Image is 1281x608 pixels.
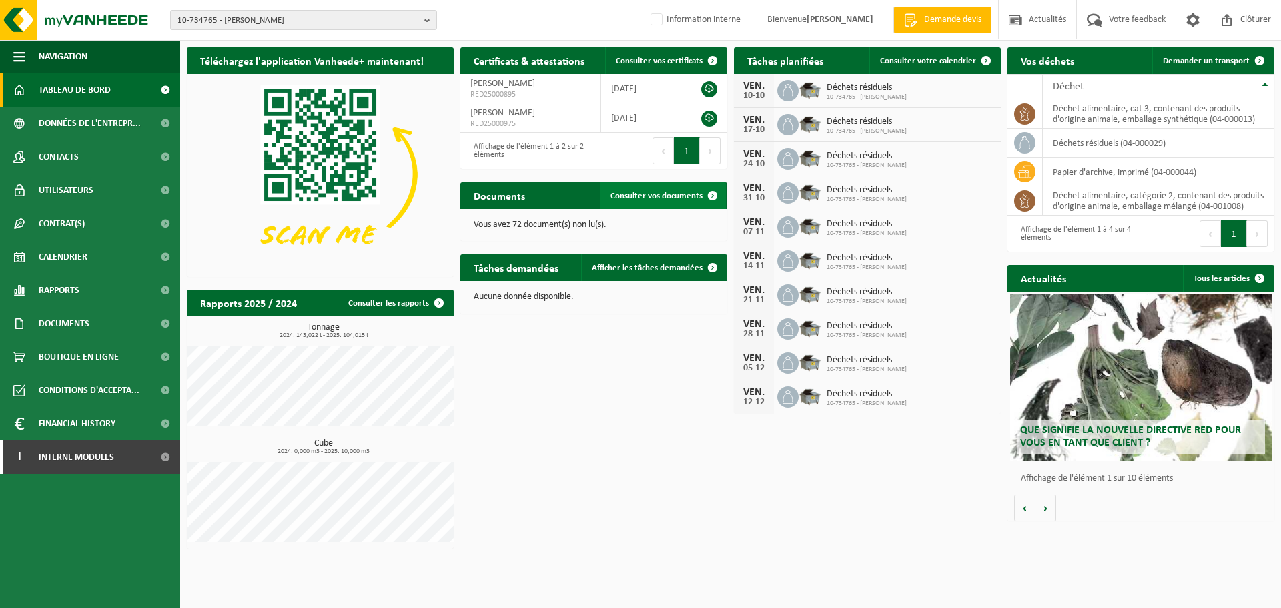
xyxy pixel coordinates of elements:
div: VEN. [741,149,767,160]
span: 2024: 0,000 m3 - 2025: 10,000 m3 [193,448,454,455]
p: Aucune donnée disponible. [474,292,714,302]
span: Financial History [39,407,115,440]
img: WB-5000-GAL-GY-01 [799,180,821,203]
div: VEN. [741,81,767,91]
button: 1 [674,137,700,164]
div: VEN. [741,183,767,194]
span: Interne modules [39,440,114,474]
span: Consulter votre calendrier [880,57,976,65]
img: WB-5000-GAL-GY-01 [799,384,821,407]
span: 10-734765 - [PERSON_NAME] [827,196,907,204]
div: VEN. [741,217,767,228]
a: Consulter vos certificats [605,47,726,74]
span: Déchets résiduels [827,117,907,127]
td: [DATE] [601,74,679,103]
div: VEN. [741,285,767,296]
div: 21-11 [741,296,767,305]
div: Affichage de l'élément 1 à 4 sur 4 éléments [1014,219,1134,248]
span: 10-734765 - [PERSON_NAME] [177,11,419,31]
span: Données de l'entrepr... [39,107,141,140]
div: 31-10 [741,194,767,203]
h2: Tâches planifiées [734,47,837,73]
img: WB-5000-GAL-GY-01 [799,146,821,169]
span: Déchets résiduels [827,321,907,332]
h3: Tonnage [193,323,454,339]
div: 28-11 [741,330,767,339]
a: Que signifie la nouvelle directive RED pour vous en tant que client ? [1010,294,1272,461]
button: Next [700,137,721,164]
div: Affichage de l'élément 1 à 2 sur 2 éléments [467,136,587,166]
a: Demande devis [893,7,991,33]
img: Download de VHEPlus App [187,74,454,274]
span: Boutique en ligne [39,340,119,374]
div: 12-12 [741,398,767,407]
button: 1 [1221,220,1247,247]
span: Que signifie la nouvelle directive RED pour vous en tant que client ? [1020,425,1241,448]
span: Tableau de bord [39,73,111,107]
p: Vous avez 72 document(s) non lu(s). [474,220,714,230]
span: Contacts [39,140,79,174]
span: 10-734765 - [PERSON_NAME] [827,264,907,272]
button: Previous [1200,220,1221,247]
span: Déchets résiduels [827,287,907,298]
span: 10-734765 - [PERSON_NAME] [827,127,907,135]
span: Navigation [39,40,87,73]
img: WB-5000-GAL-GY-01 [799,248,821,271]
div: VEN. [741,319,767,330]
img: WB-5000-GAL-GY-01 [799,282,821,305]
h2: Rapports 2025 / 2024 [187,290,310,316]
span: I [13,440,25,474]
h3: Cube [193,439,454,455]
img: WB-5000-GAL-GY-01 [799,214,821,237]
span: Utilisateurs [39,174,93,207]
a: Consulter les rapports [338,290,452,316]
h2: Tâches demandées [460,254,572,280]
img: WB-5000-GAL-GY-01 [799,78,821,101]
td: déchets résiduels (04-000029) [1043,129,1274,158]
span: Contrat(s) [39,207,85,240]
span: 10-734765 - [PERSON_NAME] [827,366,907,374]
div: 05-12 [741,364,767,373]
img: WB-5000-GAL-GY-01 [799,316,821,339]
div: VEN. [741,251,767,262]
div: VEN. [741,353,767,364]
span: Consulter vos documents [610,192,703,200]
span: [PERSON_NAME] [470,79,535,89]
a: Demander un transport [1152,47,1273,74]
span: 10-734765 - [PERSON_NAME] [827,298,907,306]
span: 10-734765 - [PERSON_NAME] [827,332,907,340]
span: Consulter vos certificats [616,57,703,65]
strong: [PERSON_NAME] [807,15,873,25]
span: Déchets résiduels [827,355,907,366]
button: 10-734765 - [PERSON_NAME] [170,10,437,30]
td: [DATE] [601,103,679,133]
span: Déchets résiduels [827,389,907,400]
span: Demander un transport [1163,57,1250,65]
img: WB-5000-GAL-GY-01 [799,350,821,373]
div: VEN. [741,387,767,398]
button: Vorige [1014,495,1035,521]
span: Déchets résiduels [827,253,907,264]
a: Consulter vos documents [600,182,726,209]
button: Previous [653,137,674,164]
span: 10-734765 - [PERSON_NAME] [827,162,907,170]
span: Calendrier [39,240,87,274]
span: Déchets résiduels [827,185,907,196]
a: Tous les articles [1183,265,1273,292]
h2: Certificats & attestations [460,47,598,73]
span: RED25000975 [470,119,590,129]
div: 14-11 [741,262,767,271]
span: Rapports [39,274,79,307]
div: 07-11 [741,228,767,237]
span: 10-734765 - [PERSON_NAME] [827,230,907,238]
img: WB-5000-GAL-GY-01 [799,112,821,135]
td: déchet alimentaire, catégorie 2, contenant des produits d'origine animale, emballage mélangé (04-... [1043,186,1274,216]
div: 17-10 [741,125,767,135]
a: Afficher les tâches demandées [581,254,726,281]
label: Information interne [648,10,741,30]
span: [PERSON_NAME] [470,108,535,118]
span: Documents [39,307,89,340]
span: 2024: 143,022 t - 2025: 104,015 t [193,332,454,339]
span: Déchets résiduels [827,151,907,162]
span: Déchets résiduels [827,83,907,93]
